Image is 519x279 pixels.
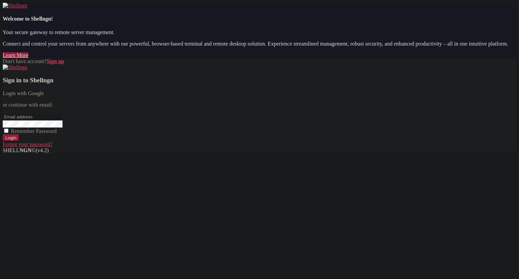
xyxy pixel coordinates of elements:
[11,128,57,134] span: Remember Password
[3,58,516,64] div: Don't have account?
[3,134,19,141] input: Login
[3,41,516,47] p: Connect and control your servers from anywhere with our powerful, browser-based terminal and remo...
[3,113,63,120] input: Email address
[3,3,27,9] img: Shellngn
[36,147,49,153] span: 4.2.0
[3,16,516,22] h4: Welcome to Shellngn!
[3,77,516,84] h3: Sign in to Shellngn
[3,102,516,108] p: or continue with email:
[3,147,49,153] span: SHELL ©
[20,147,32,153] b: NGN
[3,90,44,96] a: Login with Google
[3,52,28,58] a: Learn More
[3,29,516,35] p: Your secure gateway to remote server management.
[4,129,8,133] input: Remember Password
[3,64,27,71] img: Shellngn
[47,58,64,64] a: Sign up
[3,141,52,147] a: Forgot your password?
